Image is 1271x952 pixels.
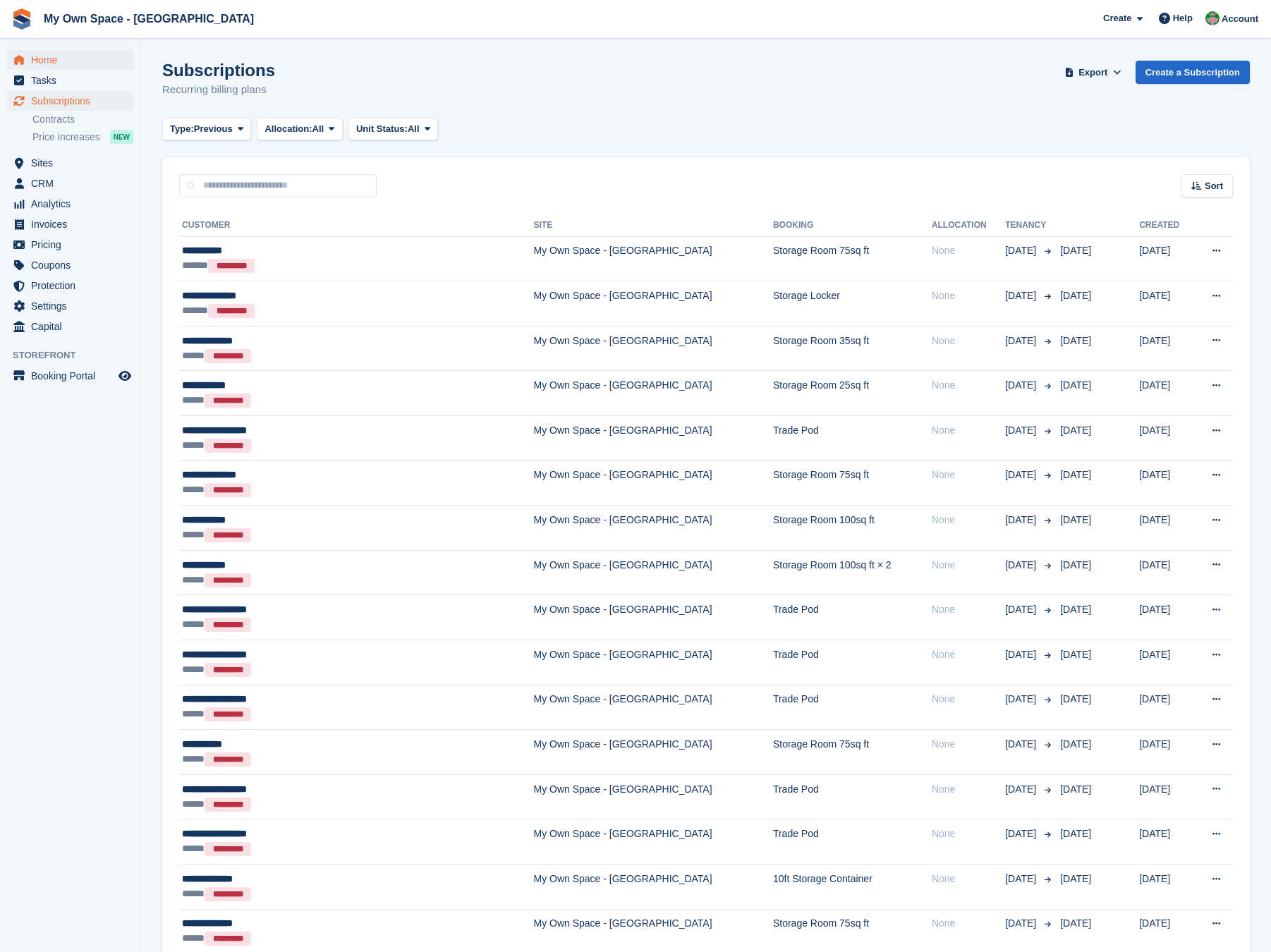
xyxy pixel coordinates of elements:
span: Type: [170,122,194,136]
span: [DATE] [1005,647,1039,662]
span: Sort [1205,179,1223,193]
td: [DATE] [1139,326,1193,371]
a: menu [7,235,133,255]
a: menu [7,153,133,173]
span: [DATE] [1060,425,1091,436]
span: Export [1078,66,1107,80]
span: Subscriptions [31,91,116,111]
td: Trade Pod [773,640,932,685]
span: [DATE] [1060,738,1091,750]
span: [DATE] [1005,468,1039,482]
span: CRM [31,173,116,193]
span: [DATE] [1060,559,1091,570]
td: My Own Space - [GEOGRAPHIC_DATA] [533,236,772,281]
a: menu [7,366,133,386]
span: Tasks [31,71,116,90]
td: Trade Pod [773,416,932,461]
td: [DATE] [1139,730,1193,775]
td: [DATE] [1139,416,1193,461]
span: All [312,122,324,136]
span: Pricing [31,235,116,255]
span: [DATE] [1005,916,1039,931]
span: [DATE] [1060,335,1091,346]
td: Storage Room 100sq ft × 2 [773,550,932,595]
span: [DATE] [1060,917,1091,929]
div: None [932,602,1005,617]
button: Unit Status: All [348,118,438,141]
a: menu [7,50,133,70]
td: [DATE] [1139,640,1193,685]
span: Analytics [31,194,116,214]
th: Allocation [932,214,1005,237]
a: menu [7,194,133,214]
span: [DATE] [1060,649,1091,660]
span: [DATE] [1005,288,1039,303]
td: [DATE] [1139,506,1193,551]
td: Trade Pod [773,774,932,819]
a: menu [7,214,133,234]
td: [DATE] [1139,774,1193,819]
td: My Own Space - [GEOGRAPHIC_DATA] [533,550,772,595]
a: menu [7,255,133,275]
div: None [932,468,1005,482]
td: My Own Space - [GEOGRAPHIC_DATA] [533,506,772,551]
div: None [932,872,1005,886]
span: [DATE] [1005,826,1039,841]
span: Unit Status: [356,122,408,136]
span: [DATE] [1005,558,1039,573]
div: None [932,916,1005,931]
td: My Own Space - [GEOGRAPHIC_DATA] [533,774,772,819]
span: Price increases [32,130,100,144]
a: Create a Subscription [1136,61,1250,84]
div: None [932,334,1005,348]
span: Help [1173,11,1193,25]
td: [DATE] [1139,550,1193,595]
span: All [408,122,420,136]
a: menu [7,91,133,111]
span: [DATE] [1005,872,1039,886]
span: [DATE] [1060,604,1091,615]
div: None [932,737,1005,752]
td: Trade Pod [773,819,932,865]
div: NEW [110,130,133,144]
span: [DATE] [1060,290,1091,301]
span: Coupons [31,255,116,275]
span: [DATE] [1005,378,1039,393]
span: Home [31,50,116,70]
td: Trade Pod [773,685,932,730]
td: My Own Space - [GEOGRAPHIC_DATA] [533,416,772,461]
a: Preview store [116,367,133,384]
td: [DATE] [1139,865,1193,910]
td: My Own Space - [GEOGRAPHIC_DATA] [533,460,772,506]
span: Capital [31,317,116,336]
td: [DATE] [1139,685,1193,730]
td: [DATE] [1139,236,1193,281]
a: menu [7,296,133,316]
td: [DATE] [1139,819,1193,865]
a: menu [7,71,133,90]
td: My Own Space - [GEOGRAPHIC_DATA] [533,865,772,910]
span: [DATE] [1060,245,1091,256]
td: Storage Room 75sq ft [773,236,932,281]
td: [DATE] [1139,595,1193,640]
button: Export [1062,61,1124,84]
span: Settings [31,296,116,316]
td: My Own Space - [GEOGRAPHIC_DATA] [533,595,772,640]
div: None [932,647,1005,662]
span: Allocation: [264,122,312,136]
th: Tenancy [1005,214,1054,237]
td: My Own Space - [GEOGRAPHIC_DATA] [533,371,772,416]
span: [DATE] [1005,737,1039,752]
td: Storage Room 100sq ft [773,506,932,551]
button: Type: Previous [162,118,251,141]
td: My Own Space - [GEOGRAPHIC_DATA] [533,685,772,730]
td: Storage Room 25sq ft [773,371,932,416]
td: [DATE] [1139,281,1193,327]
th: Created [1139,214,1193,237]
span: [DATE] [1060,783,1091,795]
th: Booking [773,214,932,237]
span: [DATE] [1060,693,1091,704]
span: Previous [194,122,233,136]
td: 10ft Storage Container [773,865,932,910]
h1: Subscriptions [162,61,275,80]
